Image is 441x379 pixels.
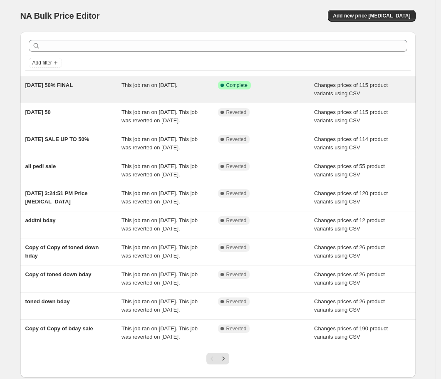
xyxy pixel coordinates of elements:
span: This job ran on [DATE]. This job was reverted on [DATE]. [121,244,198,259]
span: This job ran on [DATE]. This job was reverted on [DATE]. [121,163,198,178]
span: toned down bday [25,298,70,305]
span: Reverted [226,136,247,143]
span: Copy of toned down bday [25,271,92,277]
span: Changes prices of 26 product variants using CSV [314,271,385,286]
span: Changes prices of 114 product variants using CSV [314,136,388,151]
span: Reverted [226,244,247,251]
span: Changes prices of 120 product variants using CSV [314,190,388,205]
span: Changes prices of 26 product variants using CSV [314,298,385,313]
span: This job ran on [DATE]. This job was reverted on [DATE]. [121,271,198,286]
button: Add filter [29,58,62,68]
span: [DATE] SALE UP TO 50% [25,136,89,142]
span: Reverted [226,271,247,278]
span: This job ran on [DATE]. This job was reverted on [DATE]. [121,325,198,340]
span: all pedi sale [25,163,56,169]
span: Add filter [32,59,52,66]
button: Next [218,353,229,364]
span: Changes prices of 115 product variants using CSV [314,109,388,124]
span: Changes prices of 26 product variants using CSV [314,244,385,259]
span: [DATE] 3:24:51 PM Price [MEDICAL_DATA] [25,190,88,205]
span: This job ran on [DATE]. This job was reverted on [DATE]. [121,109,198,124]
button: Add new price [MEDICAL_DATA] [328,10,415,22]
span: Reverted [226,190,247,197]
span: Complete [226,82,248,89]
span: Reverted [226,298,247,305]
span: Copy of Copy of bday sale [25,325,93,332]
span: Changes prices of 12 product variants using CSV [314,217,385,232]
span: addtnl bday [25,217,56,223]
span: This job ran on [DATE]. This job was reverted on [DATE]. [121,136,198,151]
span: Copy of Copy of toned down bday [25,244,99,259]
span: Changes prices of 55 product variants using CSV [314,163,385,178]
span: Add new price [MEDICAL_DATA] [333,12,410,19]
span: Changes prices of 190 product variants using CSV [314,325,388,340]
span: [DATE] 50 [25,109,51,115]
span: This job ran on [DATE]. This job was reverted on [DATE]. [121,190,198,205]
span: [DATE] 50% FINAL [25,82,73,88]
nav: Pagination [206,353,229,364]
span: Reverted [226,325,247,332]
span: Changes prices of 115 product variants using CSV [314,82,388,97]
span: This job ran on [DATE]. This job was reverted on [DATE]. [121,298,198,313]
span: This job ran on [DATE]. [121,82,177,88]
span: Reverted [226,109,247,116]
span: This job ran on [DATE]. This job was reverted on [DATE]. [121,217,198,232]
span: Reverted [226,217,247,224]
span: Reverted [226,163,247,170]
span: NA Bulk Price Editor [20,11,100,20]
